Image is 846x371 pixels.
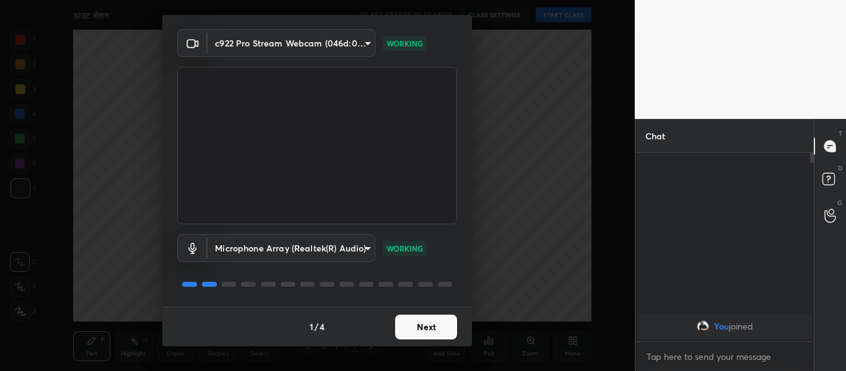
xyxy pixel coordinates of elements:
[839,129,842,138] p: T
[207,234,375,262] div: c922 Pro Stream Webcam (046d:085c)
[837,198,842,207] p: G
[395,315,457,339] button: Next
[729,321,753,331] span: joined
[320,320,325,333] h4: 4
[635,120,675,152] p: Chat
[635,312,814,341] div: grid
[838,164,842,173] p: D
[697,320,709,333] img: 31d6202e24874d09b4432fa15980d6ab.jpg
[207,29,375,57] div: c922 Pro Stream Webcam (046d:085c)
[386,38,423,49] p: WORKING
[386,243,423,254] p: WORKING
[714,321,729,331] span: You
[315,320,318,333] h4: /
[310,320,313,333] h4: 1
